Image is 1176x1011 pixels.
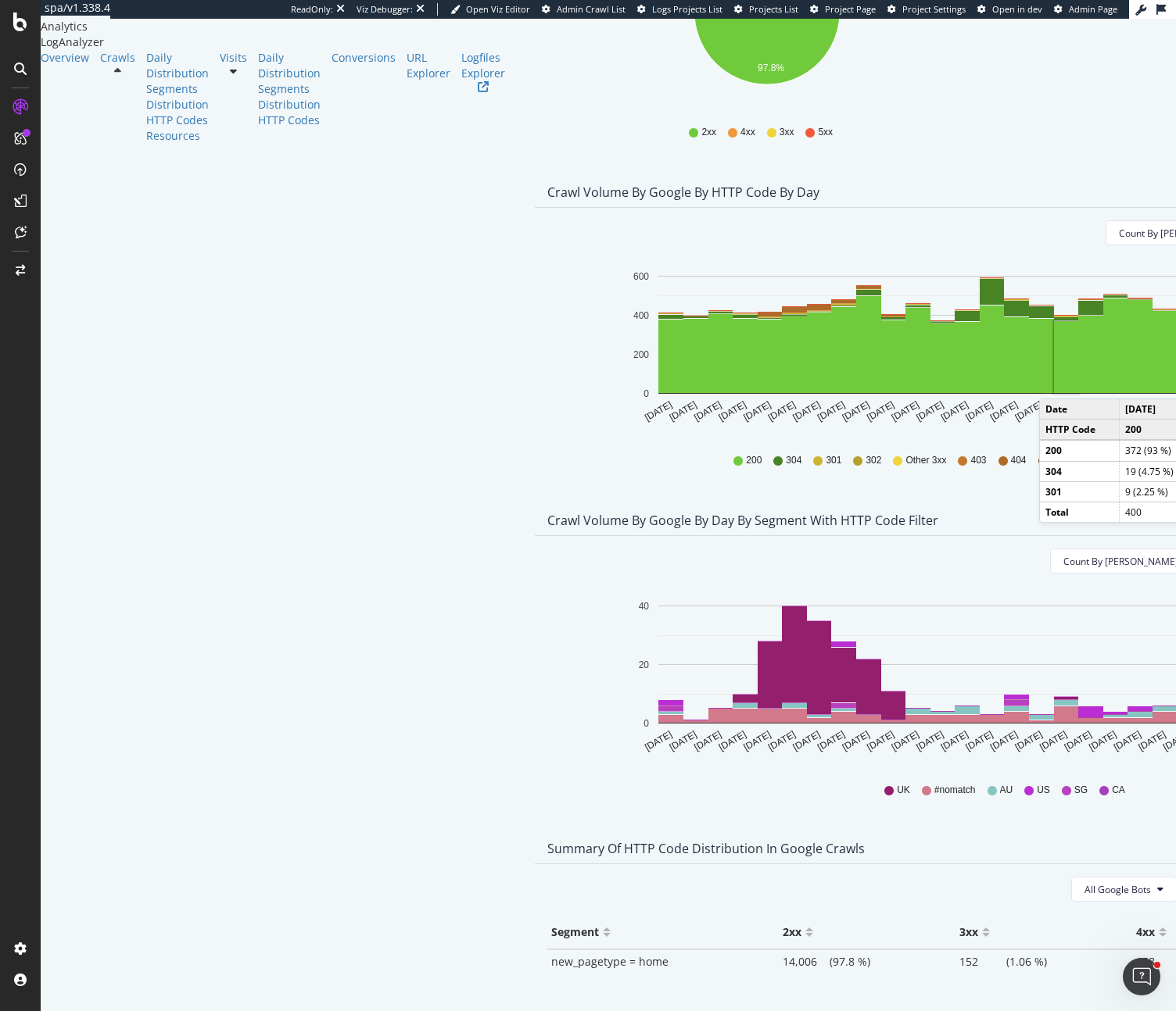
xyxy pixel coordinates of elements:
a: URL Explorer [407,50,450,81]
span: 304 [786,454,801,467]
text: [DATE] [692,399,723,423]
text: [DATE] [1013,399,1045,423]
td: 200 [1040,440,1119,461]
text: [DATE] [988,399,1020,423]
text: [DATE] [668,399,699,423]
text: [DATE] [988,729,1020,753]
text: 200 [633,349,649,360]
text: [DATE] [717,399,748,423]
text: [DATE] [741,729,773,753]
div: 4xx [1136,920,1155,945]
span: Open Viz Editor [466,3,530,15]
span: 5xx [818,126,833,139]
text: [DATE] [939,729,970,753]
a: Logs Projects List [637,3,722,16]
span: 403 [970,454,986,467]
span: 200 [746,454,762,467]
text: [DATE] [791,729,823,753]
text: [DATE] [766,729,798,753]
text: [DATE] [1063,729,1094,753]
span: 301 [826,454,841,467]
span: Admin Crawl List [557,3,626,15]
text: [DATE] [890,729,921,753]
text: 40 [639,601,650,612]
text: [DATE] [914,729,945,753]
td: Date [1040,399,1119,420]
td: HTTP Code [1040,420,1119,441]
text: [DATE] [766,399,798,423]
text: [DATE] [668,729,699,753]
span: 404 [1011,454,1027,467]
text: [DATE] [1013,729,1045,753]
a: Project Page [810,3,876,16]
span: Project Settings [902,3,966,15]
div: Daily Distribution [258,50,321,81]
div: LogAnalyzer [41,34,516,50]
text: [DATE] [1038,729,1069,753]
text: [DATE] [865,729,896,753]
a: Daily Distribution [146,50,209,81]
a: Segments Distribution [146,81,209,113]
text: [DATE] [816,729,847,753]
a: HTTP Codes [258,113,321,128]
a: Resources [146,128,209,144]
span: Projects List [749,3,798,15]
text: [DATE] [841,729,872,753]
span: 3xx [780,126,794,139]
span: 4xx [740,126,755,139]
span: 302 [866,454,881,467]
text: [DATE] [717,729,748,753]
div: Crawl Volume by google by HTTP Code by Day [547,184,819,200]
td: 301 [1040,481,1119,502]
a: Open Viz Editor [450,3,530,16]
div: 3xx [959,920,978,945]
span: SG [1074,784,1088,797]
a: Admin Page [1054,3,1117,16]
a: Projects List [734,3,798,16]
div: Logfiles Explorer [461,50,505,81]
span: Admin Page [1069,3,1117,15]
span: Project Page [825,3,876,15]
span: UK [897,784,910,797]
span: 2xx [701,126,716,139]
div: Crawl Volume by google by Day by Segment with HTTP Code Filter [547,513,938,528]
text: 0 [644,718,649,729]
a: Overview [41,50,89,66]
a: Segments Distribution [258,81,321,113]
span: CA [1112,784,1125,797]
span: (1.06 %) [959,954,1047,969]
text: [DATE] [1087,729,1118,753]
text: [DATE] [643,729,674,753]
span: US [1037,784,1050,797]
text: [DATE] [1136,729,1167,753]
a: Conversions [332,50,396,66]
text: [DATE] [1112,729,1143,753]
td: 304 [1040,461,1119,481]
span: Open in dev [992,3,1042,15]
text: [DATE] [964,399,995,423]
text: [DATE] [939,399,970,423]
span: (97.8 %) [783,954,870,969]
text: 600 [633,271,649,282]
span: 14,006 [783,954,830,970]
text: [DATE] [741,399,773,423]
text: [DATE] [791,399,823,423]
a: Admin Crawl List [542,3,626,16]
a: Visits [220,50,247,66]
text: [DATE] [890,399,921,423]
a: Open in dev [977,3,1042,16]
td: Total [1040,502,1119,522]
div: Summary of HTTP Code Distribution in google crawls [547,841,865,856]
span: new_pagetype = home [551,954,669,969]
text: 0 [644,388,649,399]
a: Project Settings [887,3,966,16]
text: 20 [639,659,650,670]
iframe: Intercom live chat [1123,958,1160,995]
